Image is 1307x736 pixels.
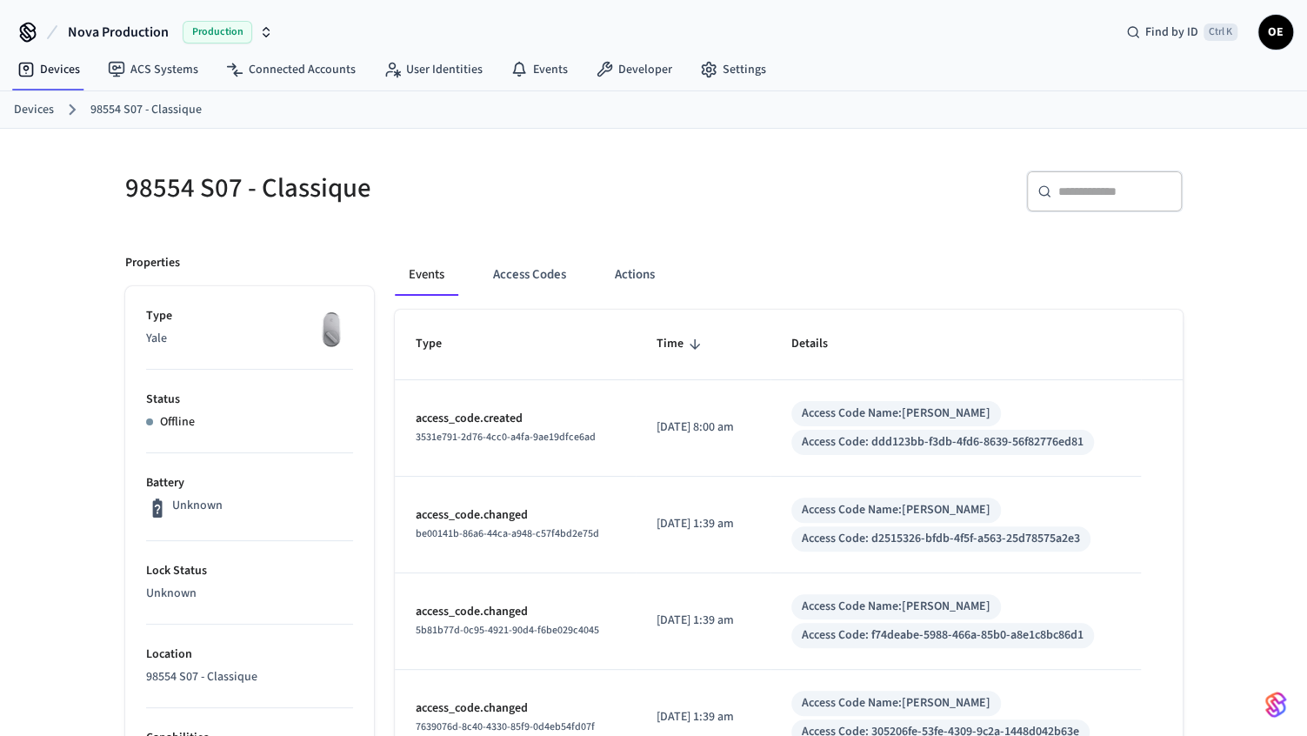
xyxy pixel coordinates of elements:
span: 5b81b77d-0c95-4921-90d4-f6be029c4045 [416,623,599,638]
a: ACS Systems [94,54,212,85]
a: Events [497,54,582,85]
div: Access Code: ddd123bb-f3db-4fd6-8639-56f82776ed81 [802,433,1084,452]
p: Type [146,307,353,325]
div: Find by IDCtrl K [1112,17,1251,48]
p: access_code.changed [416,506,615,525]
p: access_code.created [416,410,615,428]
a: Connected Accounts [212,54,370,85]
span: be00141b-86a6-44ca-a948-c57f4bd2e75d [416,526,599,541]
p: access_code.changed [416,699,615,718]
span: 3531e791-2d76-4cc0-a4fa-9ae19dfce6ad [416,430,596,445]
p: Lock Status [146,562,353,580]
button: Actions [601,254,669,296]
span: 7639076d-8c40-4330-85f9-0d4eb54fd07f [416,719,595,734]
p: [DATE] 1:39 am [657,708,750,726]
div: ant example [395,254,1183,296]
a: User Identities [370,54,497,85]
p: Location [146,646,353,664]
a: Developer [582,54,686,85]
a: Settings [686,54,780,85]
h5: 98554 S07 - Classique [125,171,643,206]
span: OE [1260,17,1291,48]
span: Ctrl K [1204,23,1237,41]
a: Devices [14,101,54,119]
p: Unknown [172,497,223,515]
p: [DATE] 1:39 am [657,612,750,630]
img: SeamLogoGradient.69752ec5.svg [1265,691,1286,719]
button: Events [395,254,458,296]
a: Devices [3,54,94,85]
p: Yale [146,330,353,348]
p: [DATE] 8:00 am [657,418,750,437]
img: August Wifi Smart Lock 3rd Gen, Silver, Front [310,307,353,351]
p: Properties [125,254,180,272]
p: Battery [146,474,353,492]
button: Access Codes [479,254,580,296]
p: [DATE] 1:39 am [657,515,750,533]
span: Production [183,21,252,43]
p: Unknown [146,585,353,603]
a: 98554 S07 - Classique [90,101,202,119]
p: Status [146,391,353,409]
div: Access Code Name: [PERSON_NAME] [802,501,990,519]
span: Type [416,331,464,358]
span: Time [657,331,706,358]
span: Find by ID [1145,23,1198,41]
span: Nova Production [68,22,169,43]
div: Access Code: d2515326-bfdb-4f5f-a563-25d78575a2e3 [802,530,1080,548]
div: Access Code Name: [PERSON_NAME] [802,598,990,616]
p: access_code.changed [416,603,615,621]
div: Access Code Name: [PERSON_NAME] [802,694,990,713]
div: Access Code Name: [PERSON_NAME] [802,405,990,423]
div: Access Code: f74deabe-5988-466a-85b0-a8e1c8bc86d1 [802,626,1084,645]
span: Details [791,331,850,358]
p: Offline [160,413,195,432]
button: OE [1258,15,1293,50]
p: 98554 S07 - Classique [146,668,353,686]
